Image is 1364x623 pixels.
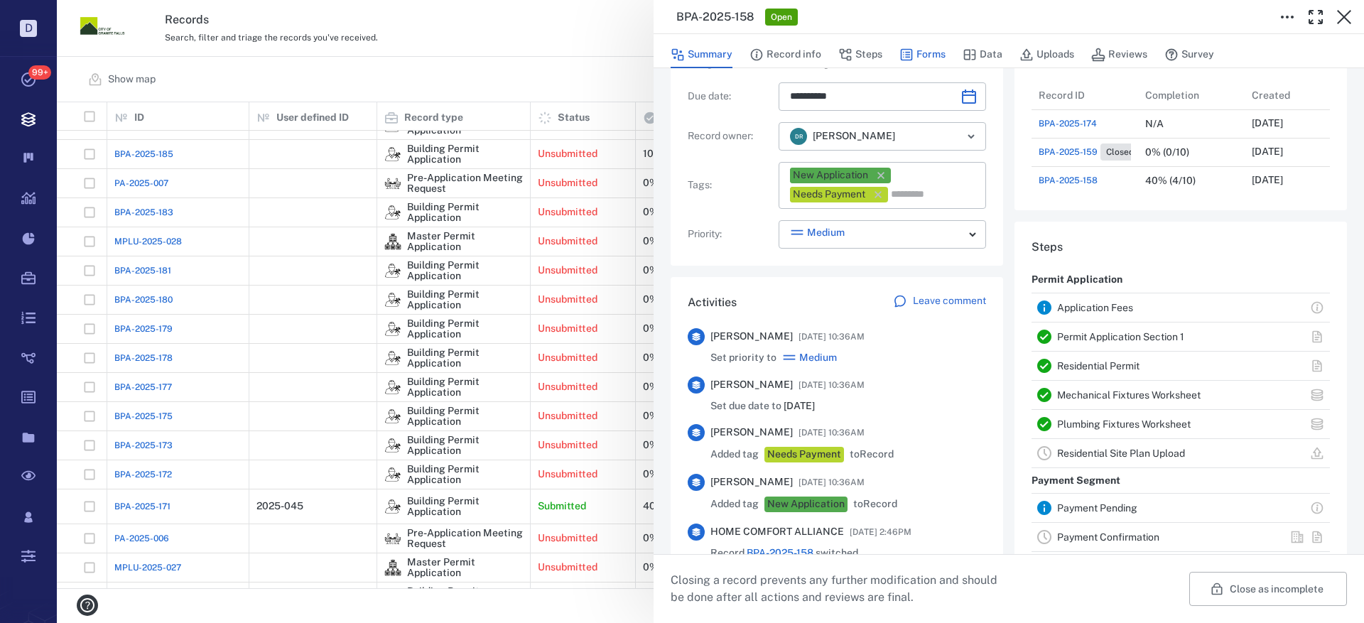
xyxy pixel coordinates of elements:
h6: Steps [1032,239,1330,256]
div: 0% (0/10) [1145,147,1189,158]
div: Completion [1138,81,1245,109]
span: Added tag [710,497,759,511]
span: [PERSON_NAME] [710,330,793,344]
span: Record switched from to [710,546,986,574]
span: [PERSON_NAME] [710,426,793,440]
span: Medium [799,351,837,365]
h3: BPA-2025-158 [676,9,754,26]
p: [DATE] [1252,117,1283,131]
div: N/A [1145,119,1164,129]
a: Mechanical Fixtures Worksheet [1057,389,1201,401]
div: Record ID [1032,81,1138,109]
span: [PERSON_NAME] [813,129,895,143]
button: Close as incomplete [1189,572,1347,606]
button: Close [1330,3,1358,31]
p: Record owner : [688,129,773,143]
span: BPA-2025-159 [1039,146,1098,158]
div: Completion [1145,75,1199,115]
p: Closing a record prevents any further modification and should be done after all actions and revie... [671,572,1009,606]
button: Uploads [1019,41,1074,68]
a: BPA-2025-174 [1039,117,1097,130]
p: Tags : [688,178,773,193]
button: Forms [899,41,946,68]
button: Survey [1164,41,1214,68]
a: Residential Permit [1057,360,1140,372]
div: Needs Payment [767,448,841,462]
div: Created [1252,75,1290,115]
p: Leave comment [913,294,986,308]
button: Steps [838,41,882,68]
div: New Application [793,168,868,183]
span: Added tag [710,448,759,462]
p: Set priority to [710,351,776,365]
span: Open [768,11,795,23]
button: Summary [671,41,732,68]
button: Data [963,41,1002,68]
a: Permit Application Section 1 [1057,331,1184,342]
p: Permit Application [1032,267,1122,293]
a: Plumbing Fixtures Worksheet [1057,418,1191,430]
a: Leave comment [893,294,986,311]
div: Created [1245,81,1351,109]
div: Needs Payment [793,188,865,202]
button: Toggle to Edit Boxes [1273,3,1301,31]
span: [DATE] 10:36AM [799,474,865,491]
a: BPA-2025-158 [747,547,813,558]
button: Toggle Fullscreen [1301,3,1330,31]
p: [DATE] [1252,173,1283,188]
a: BPA-2025-159Closed [1039,143,1140,161]
div: Record ID [1039,75,1085,115]
span: [PERSON_NAME] [710,378,793,392]
p: Priority : [688,227,773,242]
span: Set due date to [710,399,815,413]
div: 40% (4/10) [1145,175,1196,186]
span: [DATE] 10:36AM [799,376,865,394]
span: [PERSON_NAME] [710,475,793,489]
button: Record info [749,41,821,68]
button: Reviews [1091,41,1147,68]
a: Payment Pending [1057,502,1137,514]
span: to Record [850,448,894,462]
p: D [20,20,37,37]
span: 99+ [28,65,51,80]
span: HOME COMFORT ALLIANCE [710,525,844,539]
span: [DATE] 10:36AM [799,424,865,441]
p: Review Application [1032,552,1124,578]
a: Residential Site Plan Upload [1057,448,1185,459]
a: Application Fees [1057,302,1133,313]
span: [DATE] 10:36AM [799,328,865,345]
button: Choose date, selected date is Jul 15, 2025 [955,82,983,111]
button: Open [961,126,981,146]
p: Payment Segment [1032,468,1120,494]
span: Medium [807,226,845,240]
div: New Application [767,497,845,511]
p: [DATE] [1252,145,1283,159]
a: BPA-2025-158 [1039,174,1098,187]
a: Payment Confirmation [1057,531,1159,543]
span: [DATE] 2:46PM [850,524,911,541]
span: [DATE] [784,400,815,411]
div: StepsPermit ApplicationApplication FeesPermit Application Section 1Residential PermitMechanical F... [1014,222,1347,608]
p: Due date : [688,90,773,104]
span: Closed [1103,146,1137,158]
span: to Record [853,497,897,511]
span: Help [32,10,61,23]
div: D R [790,128,807,145]
h6: Activities [688,294,737,311]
